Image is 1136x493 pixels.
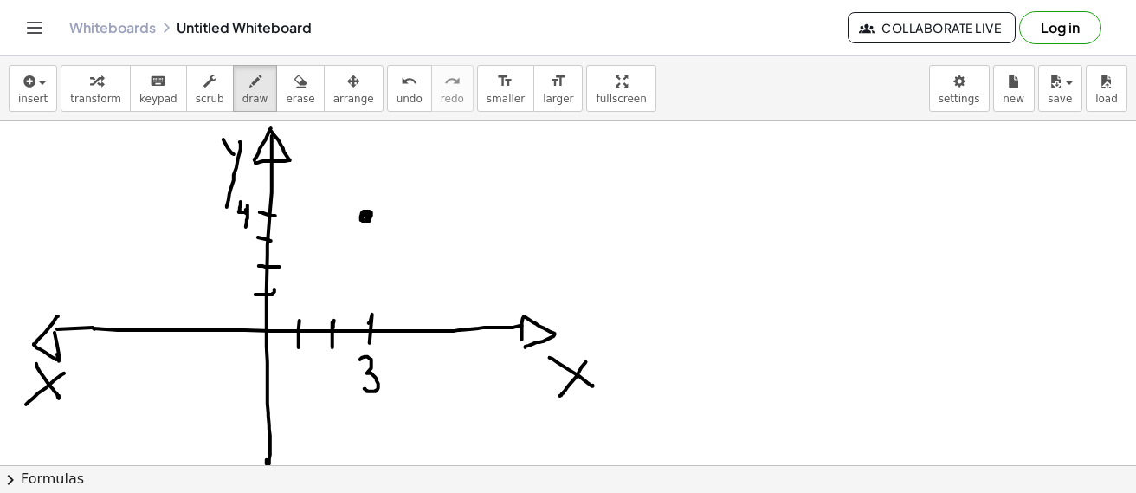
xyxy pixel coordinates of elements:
[939,93,980,105] span: settings
[186,65,234,112] button: scrub
[862,20,1001,36] span: Collaborate Live
[993,65,1035,112] button: new
[276,65,324,112] button: erase
[441,93,464,105] span: redo
[533,65,583,112] button: format_sizelarger
[444,71,461,92] i: redo
[1048,93,1072,105] span: save
[487,93,525,105] span: smaller
[1019,11,1101,44] button: Log in
[196,93,224,105] span: scrub
[70,93,121,105] span: transform
[233,65,278,112] button: draw
[18,93,48,105] span: insert
[596,93,646,105] span: fullscreen
[848,12,1016,43] button: Collaborate Live
[9,65,57,112] button: insert
[286,93,314,105] span: erase
[431,65,474,112] button: redoredo
[1095,93,1118,105] span: load
[550,71,566,92] i: format_size
[333,93,374,105] span: arrange
[387,65,432,112] button: undoundo
[150,71,166,92] i: keyboard
[401,71,417,92] i: undo
[21,14,48,42] button: Toggle navigation
[543,93,573,105] span: larger
[69,19,156,36] a: Whiteboards
[324,65,384,112] button: arrange
[61,65,131,112] button: transform
[497,71,513,92] i: format_size
[929,65,990,112] button: settings
[1038,65,1082,112] button: save
[1003,93,1024,105] span: new
[397,93,423,105] span: undo
[130,65,187,112] button: keyboardkeypad
[586,65,655,112] button: fullscreen
[242,93,268,105] span: draw
[477,65,534,112] button: format_sizesmaller
[1086,65,1127,112] button: load
[139,93,177,105] span: keypad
